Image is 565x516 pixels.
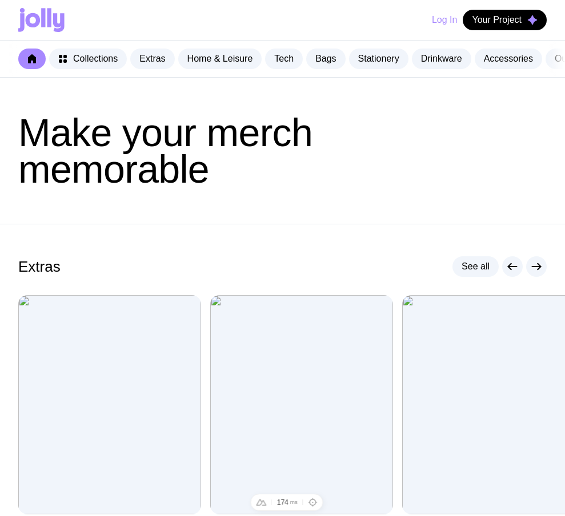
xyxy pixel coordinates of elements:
a: Accessories [475,49,542,69]
span: Collections [73,53,118,64]
button: Log In [432,10,457,30]
span: Make your merch memorable [18,111,312,191]
a: Drinkware [412,49,471,69]
a: Stationery [349,49,408,69]
a: Extras [130,49,174,69]
h2: Extras [18,258,61,275]
a: Bags [306,49,345,69]
span: Your Project [472,14,522,26]
a: See all [452,256,499,277]
a: Home & Leisure [178,49,262,69]
a: Tech [265,49,303,69]
a: Collections [49,49,127,69]
button: Your Project [463,10,547,30]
